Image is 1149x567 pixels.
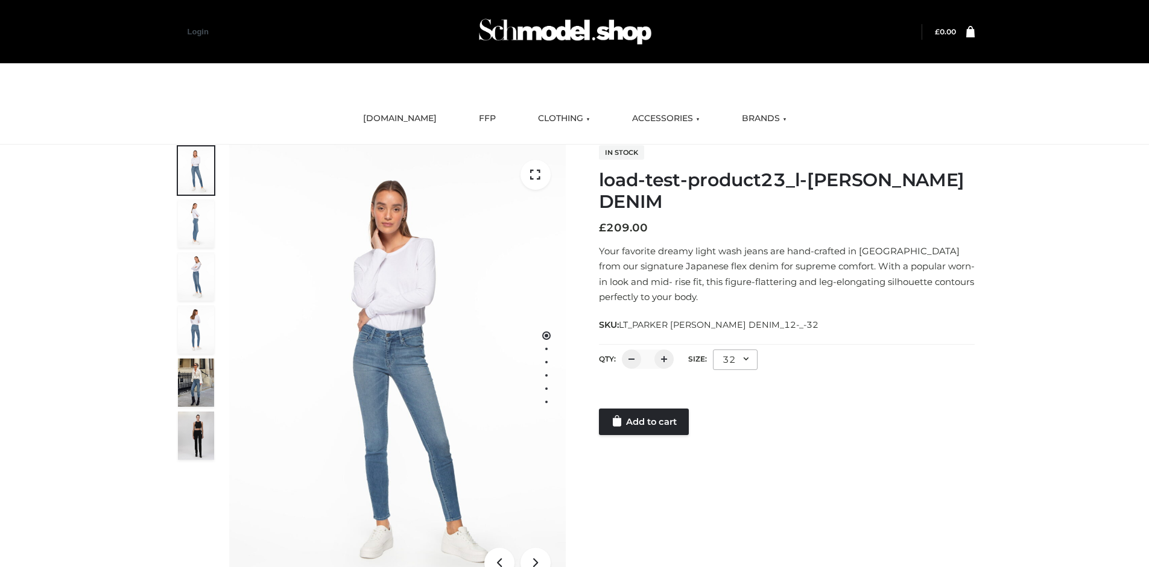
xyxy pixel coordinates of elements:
img: 2001KLX-Ava-skinny-cove-3-scaled_eb6bf915-b6b9-448f-8c6c-8cabb27fd4b2.jpg [178,252,214,301]
img: 2001KLX-Ava-skinny-cove-4-scaled_4636a833-082b-4702-abec-fd5bf279c4fc.jpg [178,199,214,248]
img: 2001KLX-Ava-skinny-cove-2-scaled_32c0e67e-5e94-449c-a916-4c02a8c03427.jpg [178,305,214,354]
p: Your favorite dreamy light wash jeans are hand-crafted in [GEOGRAPHIC_DATA] from our signature Ja... [599,243,975,305]
img: Schmodel Admin 964 [475,8,656,55]
img: Bowery-Skinny_Cove-1.jpg [178,359,214,407]
label: QTY: [599,354,616,363]
img: 49df5f96394c49d8b5cbdcda3511328a.HD-1080p-2.5Mbps-49301101_thumbnail.jpg [178,412,214,460]
label: Size: [688,354,707,363]
span: £ [599,221,606,234]
div: 32 [713,349,758,370]
a: Add to cart [599,409,689,435]
a: FFP [470,105,505,132]
span: In stock [599,145,644,160]
a: £0.00 [935,27,956,36]
a: CLOTHING [529,105,599,132]
img: 2001KLX-Ava-skinny-cove-1-scaled_9b141654-9513-48e5-b76c-3dc7db129200.jpg [178,146,214,195]
a: [DOMAIN_NAME] [354,105,446,132]
a: Login [188,27,209,36]
span: SKU: [599,318,820,332]
bdi: 0.00 [935,27,956,36]
a: BRANDS [733,105,796,132]
h1: load-test-product23_l-[PERSON_NAME] DENIM [599,169,975,213]
bdi: 209.00 [599,221,648,234]
a: ACCESSORIES [623,105,709,132]
span: £ [935,27,940,36]
span: LT_PARKER [PERSON_NAME] DENIM_12-_-32 [619,319,818,330]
